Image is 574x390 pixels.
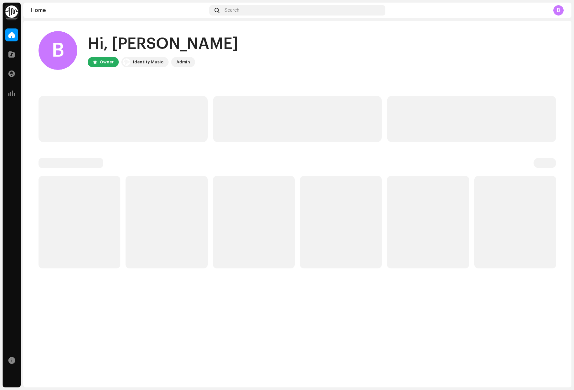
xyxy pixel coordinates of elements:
div: Owner [100,58,114,66]
div: B [553,5,564,16]
img: 0f74c21f-6d1c-4dbc-9196-dbddad53419e [5,5,18,18]
div: Admin [176,58,190,66]
img: 0f74c21f-6d1c-4dbc-9196-dbddad53419e [123,58,130,66]
span: Search [225,8,239,13]
div: B [39,31,77,70]
div: Hi, [PERSON_NAME] [88,34,238,54]
div: Identity Music [133,58,163,66]
div: Home [31,8,207,13]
